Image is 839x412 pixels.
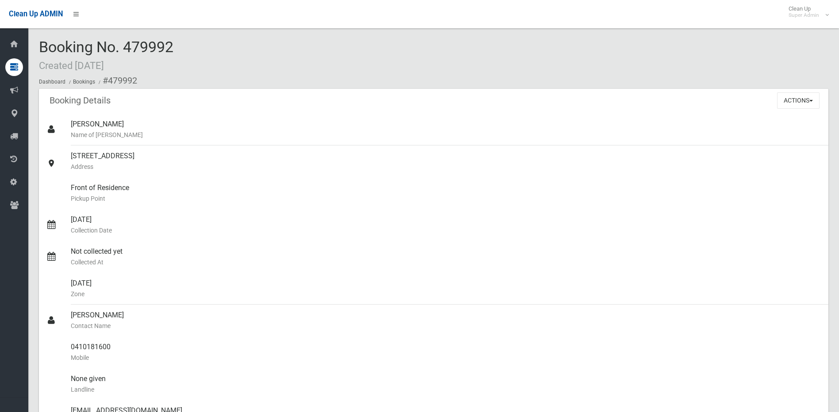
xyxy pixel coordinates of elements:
small: Name of [PERSON_NAME] [71,130,821,140]
small: Created [DATE] [39,60,104,71]
div: [DATE] [71,273,821,305]
span: Clean Up [784,5,828,19]
div: Not collected yet [71,241,821,273]
small: Collected At [71,257,821,267]
span: Booking No. 479992 [39,38,173,72]
small: Collection Date [71,225,821,236]
div: [PERSON_NAME] [71,114,821,145]
button: Actions [777,92,820,109]
a: Dashboard [39,79,65,85]
small: Mobile [71,352,821,363]
div: [DATE] [71,209,821,241]
small: Contact Name [71,320,821,331]
small: Address [71,161,821,172]
small: Pickup Point [71,193,821,204]
div: Front of Residence [71,177,821,209]
div: [PERSON_NAME] [71,305,821,336]
div: 0410181600 [71,336,821,368]
small: Landline [71,384,821,395]
span: Clean Up ADMIN [9,10,63,18]
div: None given [71,368,821,400]
header: Booking Details [39,92,121,109]
li: #479992 [96,72,137,89]
small: Zone [71,289,821,299]
div: [STREET_ADDRESS] [71,145,821,177]
a: Bookings [73,79,95,85]
small: Super Admin [789,12,819,19]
